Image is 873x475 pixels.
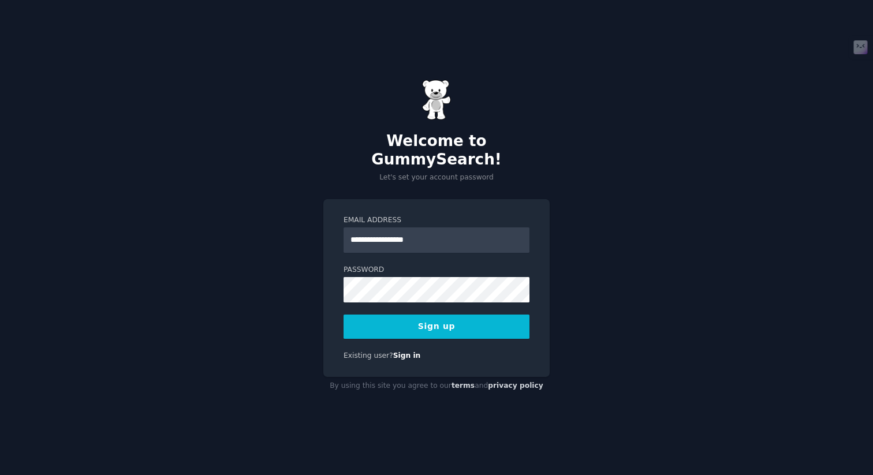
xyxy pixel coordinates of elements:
div: By using this site you agree to our and [323,377,550,395]
h2: Welcome to GummySearch! [323,132,550,169]
label: Password [344,265,529,275]
p: Let's set your account password [323,173,550,183]
img: Gummy Bear [422,80,451,120]
label: Email Address [344,215,529,226]
span: Existing user? [344,351,393,360]
a: terms [452,382,475,390]
a: Sign in [393,351,421,360]
a: privacy policy [488,382,543,390]
button: Sign up [344,315,529,339]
